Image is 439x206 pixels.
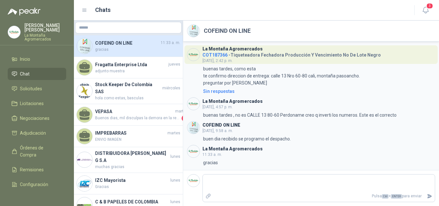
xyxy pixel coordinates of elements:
[175,108,188,114] span: martes
[161,40,180,46] span: 11:33 a. m.
[167,130,180,136] span: martes
[170,177,180,184] span: lunes
[187,145,200,157] img: Company Logo
[8,53,66,65] a: Inicio
[95,198,169,205] h4: C & B PAPELES DE COLOMBIA
[20,130,46,137] span: Adjudicación
[74,173,183,194] a: Company LogoIZC MayoristalunesGracias
[203,88,235,95] div: Sin respuestas
[20,56,30,63] span: Inicio
[8,142,66,161] a: Órdenes de Compra
[95,95,180,101] span: hola como estas, basculas
[95,81,161,95] h4: Stock Keeper De Colombia SAS
[203,112,397,119] p: buenas tardes , no es CALLE 13 80-60 Perdoname creo q inverti los numeros. Este es el correcto
[95,164,180,170] span: muchas gracias
[203,159,218,166] p: gracias
[95,115,180,121] span: Buenos dias, mil disculpas la demora en la respuesta. Nosotros estamos ubicados en [GEOGRAPHIC_DA...
[74,35,183,57] a: Company LogoCOFEIND ON LINE11:33 a. m.gracias
[204,26,251,35] h2: COFEIND ON LINE
[202,147,263,151] h3: La Montaña Agromercados
[391,194,402,199] span: ENTER
[95,184,180,190] span: Gracias
[8,112,66,124] a: Negociaciones
[95,108,174,115] h4: VEPASA
[95,150,169,164] h4: DISTRIBUIDORA [PERSON_NAME] G S.A
[95,5,111,14] h1: Chats
[8,68,66,80] a: Chat
[95,177,169,184] h4: IZC Mayorista
[24,23,66,32] p: [PERSON_NAME] [PERSON_NAME]
[170,199,180,205] span: lunes
[95,40,159,47] h4: COFEIND ON LINE
[202,51,381,57] h4: - Tiqueteadora Fechadora Producción Y Vencimiento No De Lote Negro
[77,38,92,54] img: Company Logo
[20,70,30,77] span: Chat
[20,85,42,92] span: Solicitudes
[20,166,44,173] span: Remisiones
[77,176,92,191] img: Company Logo
[426,3,433,9] span: 3
[162,85,180,91] span: miércoles
[187,175,200,187] img: Company Logo
[168,61,180,67] span: jueves
[203,191,214,202] label: Adjuntar archivos
[77,152,92,167] img: Company Logo
[77,83,92,99] img: Company Logo
[202,58,233,63] span: [DATE], 2:42 p. m.
[74,57,183,78] a: Fragatta Enterprise Ltdajuevesadjunto muestra
[8,164,66,176] a: Remisiones
[74,126,183,147] a: IMPREBARRASmartesENVIO IMAGEN
[203,65,360,86] p: buenas tardes, como esta te confirmo direccion de entrega: calle 13 Nro 60-80 cali, montaña pasoa...
[95,47,180,53] span: gracias
[182,115,188,121] span: 1
[170,154,180,160] span: lunes
[420,4,431,16] button: 3
[8,26,20,38] img: Company Logo
[202,52,228,58] span: COT187366
[20,100,44,107] span: Licitaciones
[24,33,66,41] p: La Montaña Agromercados
[74,147,183,173] a: Company LogoDISTRIBUIDORA [PERSON_NAME] G S.Alunesmuchas gracias
[74,104,183,126] a: VEPASAmartesBuenos dias, mil disculpas la demora en la respuesta. Nosotros estamos ubicados en [G...
[203,135,291,142] p: buen dia recibido se programo el despacho.
[95,61,167,68] h4: Fragatta Enterprise Ltda
[202,152,222,157] span: 11:33 a. m.
[95,68,180,74] span: adjunto muestra
[202,123,240,127] h3: COFEIND ON LINE
[382,194,389,199] span: Ctrl
[202,100,263,103] h3: La Montaña Agromercados
[95,130,166,137] h4: IMPREBARRAS
[8,97,66,110] a: Licitaciones
[20,181,48,188] span: Configuración
[95,137,180,143] span: ENVIO IMAGEN
[187,25,200,37] img: Company Logo
[214,191,425,202] p: Pulsa + para enviar
[187,49,200,61] img: Company Logo
[187,121,200,134] img: Company Logo
[8,8,40,15] img: Logo peakr
[202,47,263,51] h3: La Montaña Agromercados
[20,144,60,158] span: Órdenes de Compra
[202,88,435,95] a: Sin respuestas
[8,127,66,139] a: Adjudicación
[202,105,233,109] span: [DATE], 4:57 p. m.
[8,178,66,191] a: Configuración
[8,83,66,95] a: Solicitudes
[74,78,183,104] a: Company LogoStock Keeper De Colombia SASmiércoleshola como estas, basculas
[20,115,49,122] span: Negociaciones
[202,129,233,133] span: [DATE], 9:58 a. m.
[424,191,435,202] button: Enviar
[187,98,200,110] img: Company Logo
